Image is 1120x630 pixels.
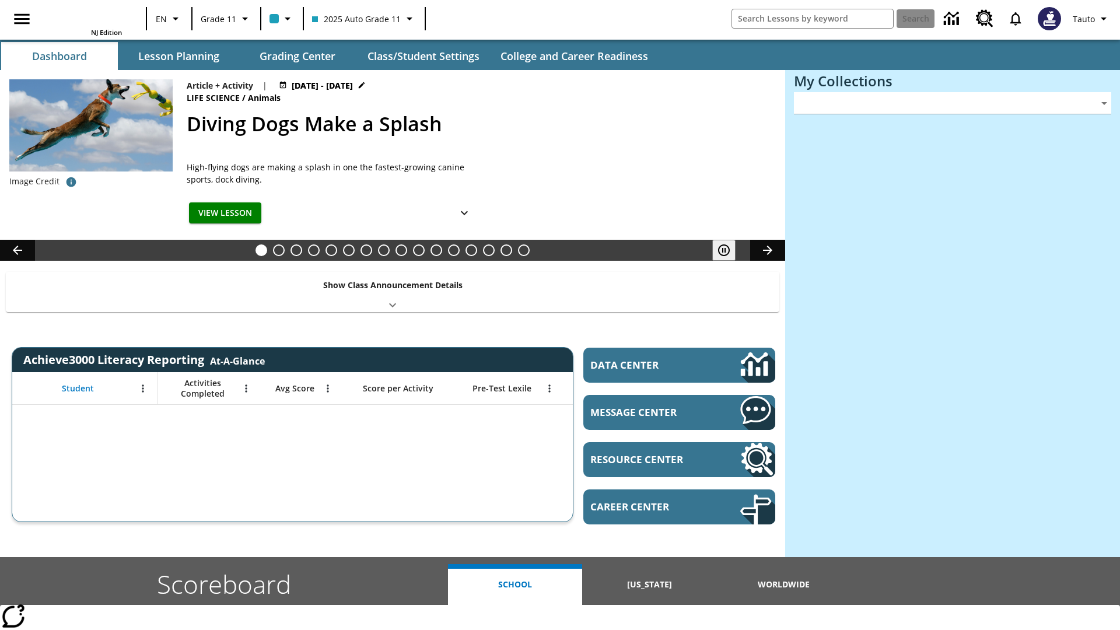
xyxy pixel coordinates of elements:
span: [DATE] - [DATE] [292,79,353,92]
button: College and Career Readiness [491,42,657,70]
span: Achieve3000 Literacy Reporting [23,352,265,367]
button: Grading Center [239,42,356,70]
p: Article + Activity [187,79,253,92]
a: Home [46,5,122,28]
button: Slide 12 Career Lesson [448,244,460,256]
img: A dog is jumping high in the air in an attempt to grab a yellow toy with its mouth. [9,79,173,171]
button: Open Menu [541,380,558,397]
span: NJ Edition [91,28,122,37]
input: search field [732,9,893,28]
button: Worldwide [717,564,851,605]
div: Pause [712,240,747,261]
button: Slide 2 Do You Want Fries With That? [273,244,285,256]
p: Image Credit [9,176,60,187]
span: Pre-Test Lexile [473,383,531,394]
button: Slide 5 The Last Homesteaders [325,244,337,256]
button: Open Menu [134,380,152,397]
h2: Diving Dogs Make a Splash [187,109,771,139]
button: Slide 13 Between Two Worlds [466,244,477,256]
div: Show Class Announcement Details [6,272,779,312]
span: Message Center [590,405,705,419]
button: [US_STATE] [582,564,716,605]
a: Resource Center, Will open in new tab [969,3,1000,34]
button: Show Details [453,202,476,224]
button: Dashboard [1,42,118,70]
button: Class/Student Settings [358,42,489,70]
button: Slide 6 Solar Power to the People [343,244,355,256]
button: Grade: Grade 11, Select a grade [196,8,257,29]
button: Aug 26 - Aug 27 Choose Dates [276,79,368,92]
button: View Lesson [189,202,261,224]
span: Avg Score [275,383,314,394]
span: / [242,92,246,103]
button: Pause [712,240,736,261]
button: Slide 14 Hooray for Constitution Day! [483,244,495,256]
button: Class color is light blue. Change class color [265,8,299,29]
button: Profile/Settings [1068,8,1115,29]
span: EN [156,13,167,25]
button: Language: EN, Select a language [150,8,188,29]
span: Data Center [590,358,701,372]
div: Home [46,3,122,37]
a: Data Center [937,3,969,35]
a: Notifications [1000,3,1031,34]
button: Slide 7 Attack of the Terrifying Tomatoes [360,244,372,256]
span: | [262,79,267,92]
span: 2025 Auto Grade 11 [312,13,401,25]
button: Slide 3 Dirty Jobs Kids Had To Do [290,244,302,256]
button: Slide 4 Cars of the Future? [308,244,320,256]
span: Life Science [187,92,242,104]
button: Lesson carousel, Next [750,240,785,261]
button: Lesson Planning [120,42,237,70]
button: Slide 10 Mixed Practice: Citing Evidence [413,244,425,256]
button: Slide 15 Point of View [501,244,512,256]
a: Career Center [583,489,775,524]
button: Open Menu [237,380,255,397]
button: Slide 11 Pre-release lesson [430,244,442,256]
button: Select a new avatar [1031,3,1068,34]
span: Tauto [1073,13,1095,25]
p: Show Class Announcement Details [323,279,463,291]
span: Score per Activity [363,383,433,394]
button: Image credit: Gloria Anderson/Alamy Stock Photo [60,171,83,192]
span: Student [62,383,94,394]
button: Class: 2025 Auto Grade 11, Select your class [307,8,421,29]
span: Grade 11 [201,13,236,25]
div: At-A-Glance [210,352,265,367]
h3: My Collections [794,73,1111,89]
button: School [448,564,582,605]
a: Message Center [583,395,775,430]
button: Slide 8 Fashion Forward in Ancient Rome [378,244,390,256]
button: Open Menu [319,380,337,397]
a: Resource Center, Will open in new tab [583,442,775,477]
button: Slide 9 The Invasion of the Free CD [395,244,407,256]
span: Animals [248,92,283,104]
a: Data Center [583,348,775,383]
span: Resource Center [590,453,705,466]
button: Slide 1 Diving Dogs Make a Splash [256,244,267,256]
span: Career Center [590,500,705,513]
button: Slide 16 The Constitution's Balancing Act [518,244,530,256]
button: Open side menu [5,2,39,36]
div: High-flying dogs are making a splash in one the fastest-growing canine sports, dock diving. [187,161,478,185]
span: Activities Completed [164,378,241,399]
img: Avatar [1038,7,1061,30]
